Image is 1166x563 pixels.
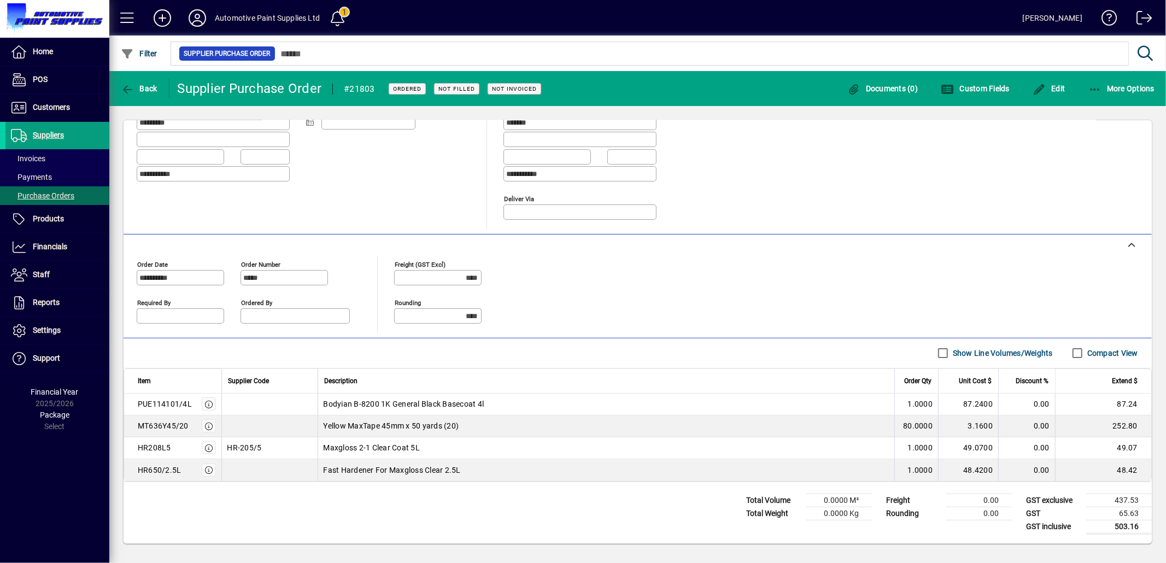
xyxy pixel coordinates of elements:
[40,410,69,419] span: Package
[938,394,998,415] td: 87.2400
[847,84,918,93] span: Documents (0)
[138,420,189,431] div: MT636Y45/20
[5,345,109,372] a: Support
[1086,494,1152,507] td: 437.53
[33,242,67,251] span: Financials
[1055,415,1151,437] td: 252.80
[180,8,215,28] button: Profile
[938,415,998,437] td: 3.1600
[393,85,421,92] span: Ordered
[109,79,169,98] app-page-header-button: Back
[894,415,938,437] td: 80.0000
[33,298,60,307] span: Reports
[33,354,60,362] span: Support
[741,494,806,507] td: Total Volume
[344,80,375,98] div: #21803
[5,38,109,66] a: Home
[137,298,171,306] mat-label: Required by
[806,494,872,507] td: 0.0000 M³
[121,84,157,93] span: Back
[138,442,171,453] div: HR208L5
[5,168,109,186] a: Payments
[1093,2,1117,38] a: Knowledge Base
[33,47,53,56] span: Home
[894,437,938,459] td: 1.0000
[998,437,1055,459] td: 0.00
[11,173,52,181] span: Payments
[33,270,50,279] span: Staff
[118,44,160,63] button: Filter
[5,317,109,344] a: Settings
[121,49,157,58] span: Filter
[118,79,160,98] button: Back
[215,9,320,27] div: Automotive Paint Supplies Ltd
[938,459,998,481] td: 48.4200
[33,214,64,223] span: Products
[951,348,1053,359] label: Show Line Volumes/Weights
[998,415,1055,437] td: 0.00
[998,394,1055,415] td: 0.00
[5,186,109,205] a: Purchase Orders
[938,437,998,459] td: 49.0700
[324,442,420,453] span: Maxgloss 2-1 Clear Coat 5L
[959,375,992,387] span: Unit Cost $
[1086,79,1158,98] button: More Options
[1016,375,1048,387] span: Discount %
[138,465,181,476] div: HR650/2.5L
[221,437,318,459] td: HR-205/5
[11,154,45,163] span: Invoices
[33,131,64,139] span: Suppliers
[5,149,109,168] a: Invoices
[894,459,938,481] td: 1.0000
[1033,84,1065,93] span: Edit
[1086,507,1152,520] td: 65.63
[5,233,109,261] a: Financials
[1021,520,1086,533] td: GST inclusive
[941,84,1010,93] span: Custom Fields
[138,398,192,409] div: PUE114101/4L
[1088,84,1155,93] span: More Options
[241,260,280,268] mat-label: Order number
[845,79,921,98] button: Documents (0)
[881,494,946,507] td: Freight
[324,465,461,476] span: Fast Hardener For Maxgloss Clear 2.5L
[31,388,79,396] span: Financial Year
[324,398,484,409] span: Bodyian B-8200 1K General Black Basecoat 4l
[1055,394,1151,415] td: 87.24
[5,289,109,316] a: Reports
[492,85,537,92] span: Not Invoiced
[241,298,272,306] mat-label: Ordered by
[1055,459,1151,481] td: 48.42
[138,375,151,387] span: Item
[5,206,109,233] a: Products
[998,459,1055,481] td: 0.00
[881,507,946,520] td: Rounding
[11,191,74,200] span: Purchase Orders
[184,48,271,59] span: Supplier Purchase Order
[806,507,872,520] td: 0.0000 Kg
[325,375,358,387] span: Description
[938,79,1012,98] button: Custom Fields
[1030,79,1068,98] button: Edit
[228,375,269,387] span: Supplier Code
[395,260,446,268] mat-label: Freight (GST excl)
[438,85,475,92] span: Not Filled
[1023,9,1082,27] div: [PERSON_NAME]
[904,375,931,387] span: Order Qty
[1055,437,1151,459] td: 49.07
[395,298,421,306] mat-label: Rounding
[1128,2,1152,38] a: Logout
[894,394,938,415] td: 1.0000
[741,507,806,520] td: Total Weight
[946,507,1012,520] td: 0.00
[504,195,534,202] mat-label: Deliver via
[33,326,61,335] span: Settings
[1086,520,1152,533] td: 503.16
[1085,348,1138,359] label: Compact View
[178,80,322,97] div: Supplier Purchase Order
[33,75,48,84] span: POS
[1021,494,1086,507] td: GST exclusive
[145,8,180,28] button: Add
[5,261,109,289] a: Staff
[137,260,168,268] mat-label: Order date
